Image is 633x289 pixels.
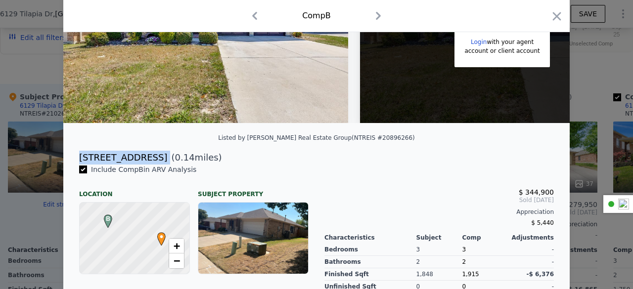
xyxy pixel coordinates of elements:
[416,244,462,256] div: 3
[462,234,508,242] div: Comp
[324,268,416,281] div: Finished Sqft
[416,268,462,281] div: 1,848
[101,214,115,223] span: B
[462,271,479,278] span: 1,915
[87,165,200,173] span: Include Comp B in ARV Analysis
[508,234,554,242] div: Adjustments
[462,256,508,268] div: 2
[155,229,168,244] span: •
[508,256,554,268] div: -
[527,271,554,278] span: -$ 6,376
[471,39,487,45] a: Login
[464,46,540,55] div: account or client account
[324,256,416,268] div: Bathrooms
[519,188,554,196] span: $ 344,900
[79,151,167,165] div: [STREET_ADDRESS]
[175,152,195,163] span: 0.14
[487,39,534,45] span: with your agent
[218,134,415,141] div: Listed by [PERSON_NAME] Real Estate Group (NTREIS #20896266)
[324,244,416,256] div: Bedrooms
[462,246,466,253] span: 3
[324,234,416,242] div: Characteristics
[155,232,161,238] div: •
[531,219,554,226] span: $ 5,440
[101,214,107,220] div: B
[302,10,331,22] div: Comp B
[416,256,462,268] div: 2
[324,208,554,216] div: Appreciation
[324,196,554,204] span: Sold [DATE]
[167,151,222,165] span: ( miles)
[174,240,180,252] span: +
[416,234,462,242] div: Subject
[169,253,184,268] a: Zoom out
[508,244,554,256] div: -
[198,182,309,198] div: Subject Property
[174,254,180,267] span: −
[169,239,184,253] a: Zoom in
[79,182,190,198] div: Location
